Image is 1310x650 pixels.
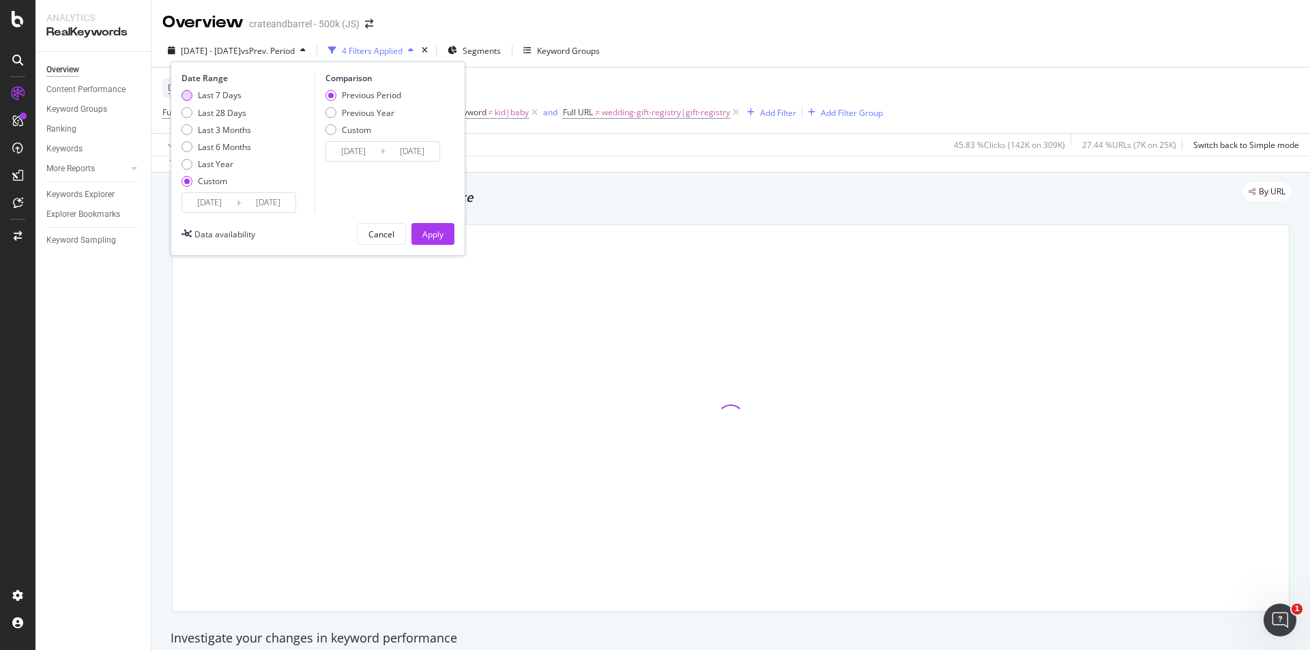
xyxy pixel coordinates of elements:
[46,207,141,222] a: Explorer Bookmarks
[162,106,192,118] span: Full URL
[198,124,251,136] div: Last 3 Months
[411,223,454,245] button: Apply
[46,162,128,176] a: More Reports
[198,107,246,119] div: Last 28 Days
[46,142,83,156] div: Keywords
[46,122,76,136] div: Ranking
[46,11,140,25] div: Analytics
[198,158,233,170] div: Last Year
[1243,182,1291,201] div: legacy label
[181,45,241,57] span: [DATE] - [DATE]
[342,45,403,57] div: 4 Filters Applied
[326,142,381,161] input: Start Date
[181,141,251,153] div: Last 6 Months
[46,233,116,248] div: Keyword Sampling
[198,89,242,101] div: Last 7 Days
[46,188,141,202] a: Keywords Explorer
[454,106,486,118] span: Keyword
[357,223,406,245] button: Cancel
[602,103,730,122] span: wedding-gift-registry|gift-registry
[342,89,401,101] div: Previous Period
[162,134,202,156] button: Apply
[954,139,1065,151] div: 45.83 % Clicks ( 142K on 309K )
[46,122,141,136] a: Ranking
[241,45,295,57] span: vs Prev. Period
[1082,139,1176,151] div: 27.44 % URLs ( 7K on 25K )
[171,630,1291,647] div: Investigate your changes in keyword performance
[563,106,593,118] span: Full URL
[181,72,311,84] div: Date Range
[442,40,506,61] button: Segments
[1188,134,1299,156] button: Switch back to Simple mode
[760,107,796,119] div: Add Filter
[198,175,227,187] div: Custom
[181,158,251,170] div: Last Year
[181,175,251,187] div: Custom
[323,40,419,61] button: 4 Filters Applied
[194,228,255,240] div: Data availability
[518,40,605,61] button: Keyword Groups
[821,107,883,119] div: Add Filter Group
[168,82,194,93] span: Device
[46,162,95,176] div: More Reports
[489,106,493,118] span: ≠
[1264,604,1296,636] iframe: Intercom live chat
[46,207,120,222] div: Explorer Bookmarks
[1193,139,1299,151] div: Switch back to Simple mode
[368,228,394,240] div: Cancel
[182,193,237,212] input: Start Date
[543,106,557,118] div: and
[342,107,394,119] div: Previous Year
[595,106,600,118] span: ≠
[46,102,107,117] div: Keyword Groups
[198,141,251,153] div: Last 6 Months
[46,63,79,77] div: Overview
[181,107,251,119] div: Last 28 Days
[325,124,401,136] div: Custom
[241,193,295,212] input: End Date
[325,89,401,101] div: Previous Period
[181,89,251,101] div: Last 7 Days
[1259,188,1285,196] span: By URL
[419,44,431,57] div: times
[181,124,251,136] div: Last 3 Months
[46,83,141,97] a: Content Performance
[422,228,443,240] div: Apply
[385,142,439,161] input: End Date
[46,142,141,156] a: Keywords
[46,233,141,248] a: Keyword Sampling
[463,45,501,57] span: Segments
[46,63,141,77] a: Overview
[495,103,529,122] span: kid|baby
[46,188,115,202] div: Keywords Explorer
[46,102,141,117] a: Keyword Groups
[802,104,883,121] button: Add Filter Group
[325,107,401,119] div: Previous Year
[162,40,311,61] button: [DATE] - [DATE]vsPrev. Period
[162,11,244,34] div: Overview
[537,45,600,57] div: Keyword Groups
[342,124,371,136] div: Custom
[249,17,360,31] div: crateandbarrel - 500k (JS)
[46,83,126,97] div: Content Performance
[46,25,140,40] div: RealKeywords
[325,72,444,84] div: Comparison
[543,106,557,119] button: and
[1292,604,1302,615] span: 1
[742,104,796,121] button: Add Filter
[365,19,373,29] div: arrow-right-arrow-left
